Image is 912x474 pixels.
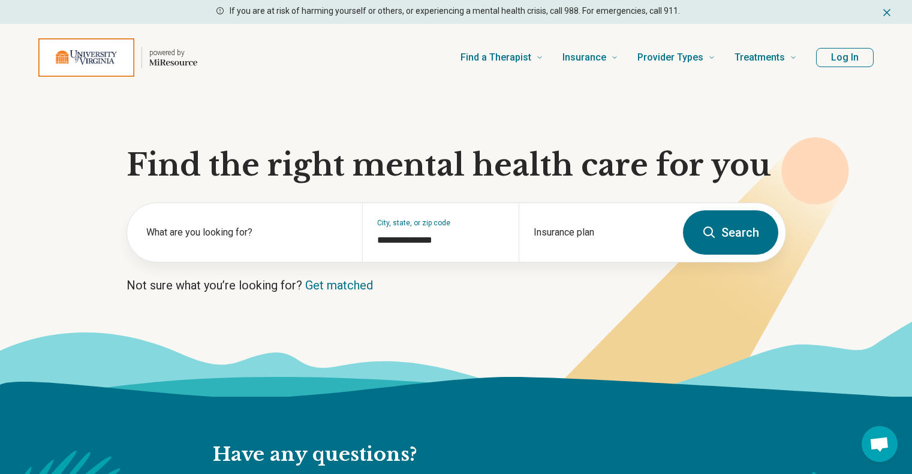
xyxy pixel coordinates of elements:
[146,225,348,240] label: What are you looking for?
[816,48,874,67] button: Log In
[230,5,680,17] p: If you are at risk of harming yourself or others, or experiencing a mental health crisis, call 98...
[460,34,543,81] a: Find a Therapist
[127,147,786,183] h1: Find the right mental health care for you
[213,442,670,467] h2: Have any questions?
[637,49,703,66] span: Provider Types
[305,278,373,292] a: Get matched
[862,426,898,462] div: Open chat
[562,34,618,81] a: Insurance
[683,210,778,255] button: Search
[149,48,197,58] p: powered by
[127,277,786,294] p: Not sure what you’re looking for?
[460,49,531,66] span: Find a Therapist
[881,5,893,19] button: Dismiss
[735,34,797,81] a: Treatments
[637,34,715,81] a: Provider Types
[562,49,606,66] span: Insurance
[38,38,197,77] a: Home page
[735,49,785,66] span: Treatments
